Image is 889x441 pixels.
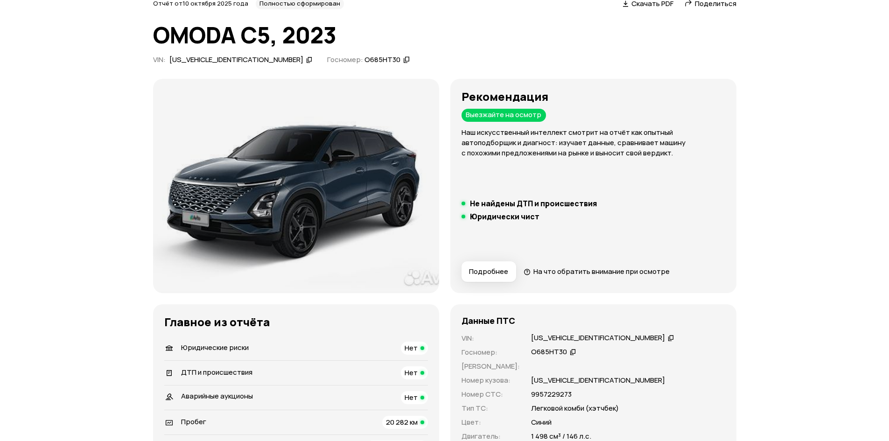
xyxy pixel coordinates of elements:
[462,109,546,122] div: Выезжайте на осмотр
[462,333,520,343] p: VIN :
[462,361,520,371] p: [PERSON_NAME] :
[386,417,418,427] span: 20 282 км
[531,403,619,413] p: Легковой комби (хэтчбек)
[462,127,725,158] p: Наш искусственный интеллект смотрит на отчёт как опытный автоподборщик и диагност: изучает данные...
[531,375,665,385] p: [US_VEHICLE_IDENTIFICATION_NUMBER]
[181,417,206,427] span: Пробег
[405,368,418,378] span: Нет
[327,55,363,64] span: Госномер:
[531,417,552,427] p: Синий
[405,343,418,353] span: Нет
[533,266,670,276] span: На что обратить внимание при осмотре
[364,55,400,65] div: О685НТ30
[462,375,520,385] p: Номер кузова :
[164,315,428,329] h3: Главное из отчёта
[462,417,520,427] p: Цвет :
[462,403,520,413] p: Тип ТС :
[181,367,252,377] span: ДТП и происшествия
[531,389,572,399] p: 9957229273
[470,212,539,221] h5: Юридически чист
[405,392,418,402] span: Нет
[181,343,249,352] span: Юридические риски
[462,347,520,357] p: Госномер :
[470,199,597,208] h5: Не найдены ДТП и происшествия
[469,267,508,276] span: Подробнее
[169,55,303,65] div: [US_VEHICLE_IDENTIFICATION_NUMBER]
[462,90,725,103] h3: Рекомендация
[524,266,670,276] a: На что обратить внимание при осмотре
[531,347,567,357] div: О685НТ30
[531,333,665,343] div: [US_VEHICLE_IDENTIFICATION_NUMBER]
[462,261,516,282] button: Подробнее
[181,391,253,401] span: Аварийные аукционы
[153,55,166,64] span: VIN :
[153,22,736,48] h1: OMODA C5, 2023
[462,389,520,399] p: Номер СТС :
[462,315,515,326] h4: Данные ПТС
